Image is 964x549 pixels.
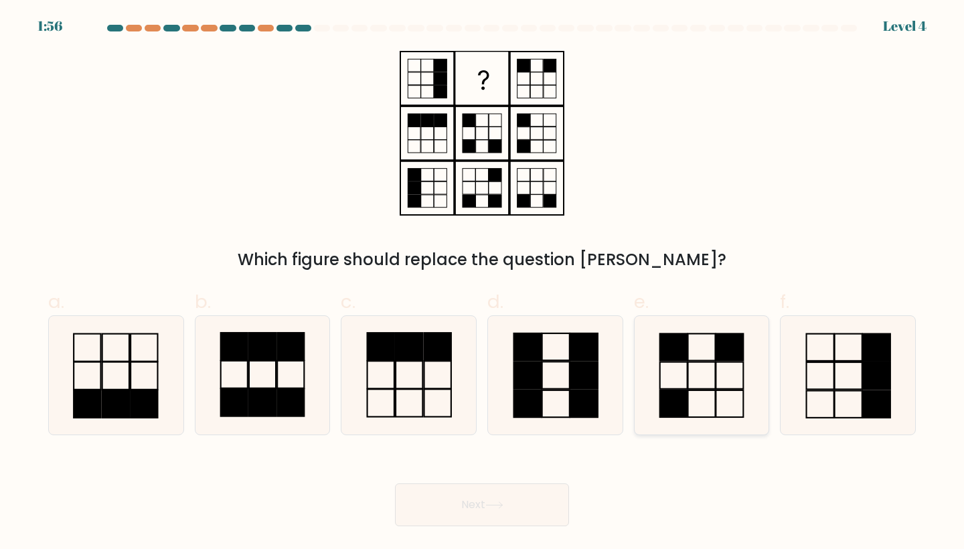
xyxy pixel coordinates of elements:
span: c. [341,289,355,315]
span: b. [195,289,211,315]
div: Which figure should replace the question [PERSON_NAME]? [56,248,908,272]
span: a. [48,289,64,315]
span: d. [487,289,503,315]
button: Next [395,483,569,526]
div: 1:56 [37,16,62,36]
span: f. [780,289,789,315]
div: Level 4 [883,16,927,36]
span: e. [634,289,649,315]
